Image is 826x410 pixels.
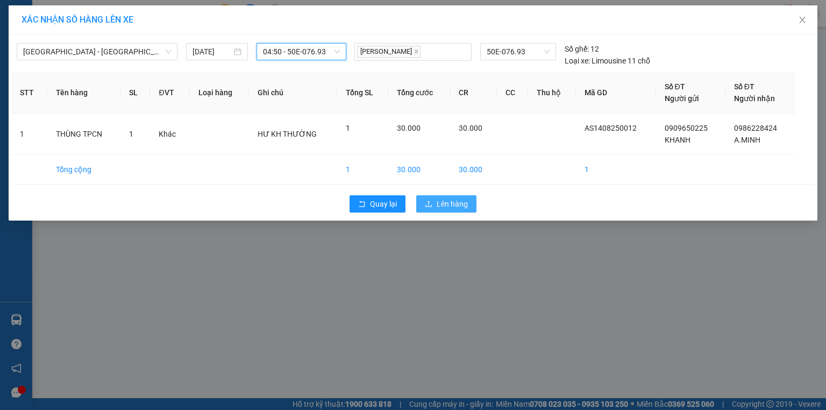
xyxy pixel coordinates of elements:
[734,124,777,132] span: 0986228424
[22,15,133,25] span: XÁC NHẬN SỐ HÀNG LÊN XE
[565,43,599,55] div: 12
[528,72,576,114] th: Thu hộ
[358,200,366,209] span: rollback
[263,44,340,60] span: 04:50 - 50E-076.93
[487,44,549,60] span: 50E-076.93
[258,130,317,138] span: HƯ KH THƯỜNG
[350,195,405,213] button: rollbackQuay lại
[11,114,47,155] td: 1
[11,72,47,114] th: STT
[370,198,397,210] span: Quay lại
[497,72,528,114] th: CC
[397,124,421,132] span: 30.000
[576,155,656,185] td: 1
[565,55,650,67] div: Limousine 11 chỗ
[459,124,482,132] span: 30.000
[565,55,590,67] span: Loại xe:
[193,46,232,58] input: 15/08/2025
[576,72,656,114] th: Mã GD
[120,72,150,114] th: SL
[734,94,775,103] span: Người nhận
[665,124,708,132] span: 0909650225
[565,43,589,55] span: Số ghế:
[249,72,337,114] th: Ghi chú
[346,124,350,132] span: 1
[337,72,389,114] th: Tổng SL
[665,82,685,91] span: Số ĐT
[150,114,190,155] td: Khác
[450,72,497,114] th: CR
[734,136,760,144] span: A.MINH
[787,5,817,36] button: Close
[665,136,690,144] span: KHANH
[47,72,120,114] th: Tên hàng
[450,155,497,185] td: 30.000
[337,155,389,185] td: 1
[734,82,754,91] span: Số ĐT
[798,16,807,24] span: close
[129,130,133,138] span: 1
[150,72,190,114] th: ĐVT
[47,114,120,155] td: THÙNG TPCN
[47,155,120,185] td: Tổng cộng
[437,198,468,210] span: Lên hàng
[388,72,450,114] th: Tổng cước
[585,124,637,132] span: AS1408250012
[23,44,171,60] span: Sài Gòn - Tây Ninh (VIP)
[425,200,432,209] span: upload
[416,195,476,213] button: uploadLên hàng
[388,155,450,185] td: 30.000
[357,46,421,58] span: [PERSON_NAME]
[414,49,419,54] span: close
[190,72,249,114] th: Loại hàng
[665,94,699,103] span: Người gửi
